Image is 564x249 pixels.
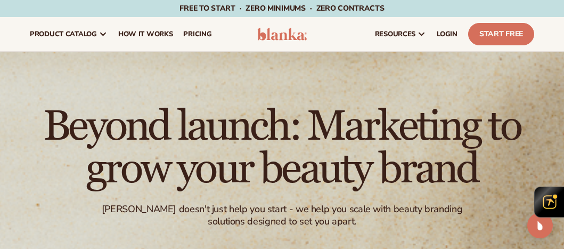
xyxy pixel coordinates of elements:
[118,30,173,38] span: How It Works
[178,17,217,51] a: pricing
[9,105,555,190] h1: Beyond launch: Marketing to grow your beauty brand
[468,23,534,45] a: Start Free
[24,17,113,51] a: product catalog
[375,30,415,38] span: resources
[431,17,463,51] a: LOGIN
[30,30,97,38] span: product catalog
[257,28,307,41] img: logo
[179,3,384,13] span: Free to start · ZERO minimums · ZERO contracts
[183,30,211,38] span: pricing
[113,17,178,51] a: How It Works
[527,213,553,238] div: Open Intercom Messenger
[370,17,431,51] a: resources
[437,30,457,38] span: LOGIN
[100,203,464,228] div: [PERSON_NAME] doesn't just help you start - we help you scale with beauty branding solutions desi...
